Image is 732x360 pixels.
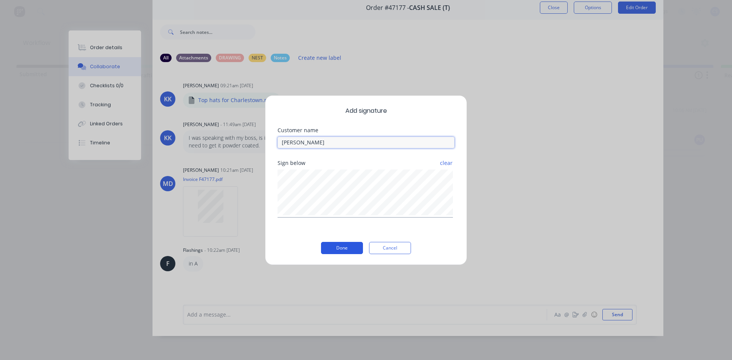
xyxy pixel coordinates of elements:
[369,242,411,254] button: Cancel
[278,137,454,148] input: Enter customer name
[278,160,454,166] div: Sign below
[278,128,454,133] div: Customer name
[440,156,453,170] button: clear
[278,106,454,115] span: Add signature
[321,242,363,254] button: Done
